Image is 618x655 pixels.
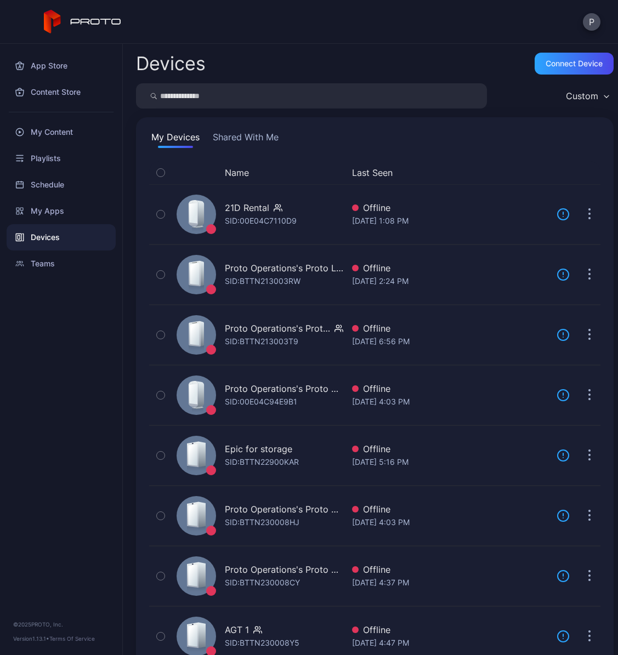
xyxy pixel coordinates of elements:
button: My Devices [149,130,202,148]
a: Playlists [7,145,116,172]
a: My Apps [7,198,116,224]
div: [DATE] 2:24 PM [352,275,548,288]
div: [DATE] 4:03 PM [352,516,548,529]
div: 21D Rental [225,201,269,214]
a: Devices [7,224,116,250]
div: [DATE] 4:47 PM [352,636,548,650]
a: App Store [7,53,116,79]
div: Offline [352,382,548,395]
div: SID: 00E04C94E9B1 [225,395,297,408]
div: Custom [566,90,598,101]
span: Version 1.13.1 • [13,635,49,642]
button: P [583,13,600,31]
div: Offline [352,623,548,636]
div: AGT 1 [225,623,249,636]
div: Epic for storage [225,442,292,455]
div: Proto Operations's Proto Epic 1 [225,563,343,576]
button: Shared With Me [211,130,281,148]
button: Name [225,166,249,179]
div: © 2025 PROTO, Inc. [13,620,109,629]
div: [DATE] 4:03 PM [352,395,548,408]
div: Offline [352,322,548,335]
div: [DATE] 4:37 PM [352,576,548,589]
div: Offline [352,261,548,275]
a: Teams [7,250,116,277]
div: [DATE] 5:16 PM [352,455,548,469]
div: Offline [352,503,548,516]
div: SID: BTTN230008Y5 [225,636,299,650]
div: Offline [352,563,548,576]
div: Options [579,166,600,179]
div: Update Device [552,166,565,179]
div: SID: BTTN213003T9 [225,335,298,348]
div: SID: BTTN230008HJ [225,516,299,529]
div: Proto Operations's Proto Luma 1 2 3 [225,261,343,275]
div: [DATE] 1:08 PM [352,214,548,227]
a: Content Store [7,79,116,105]
div: SID: BTTN230008CY [225,576,300,589]
div: Proto Operations's Proto M2 [225,382,343,395]
button: Connect device [535,53,614,75]
div: Proto Operations's Proto Epic [225,503,343,516]
h2: Devices [136,54,206,73]
div: Offline [352,201,548,214]
div: Proto Operations's Proto Luma 1 2 [225,322,330,335]
div: Connect device [546,59,603,68]
div: SID: BTTN213003RW [225,275,301,288]
div: [DATE] 6:56 PM [352,335,548,348]
a: Terms Of Service [49,635,95,642]
div: SID: 00E04C7110D9 [225,214,297,227]
a: Schedule [7,172,116,198]
div: Offline [352,442,548,455]
a: My Content [7,119,116,145]
button: Custom [560,83,614,109]
div: SID: BTTN22900KAR [225,455,299,469]
button: Last Seen [352,166,543,179]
